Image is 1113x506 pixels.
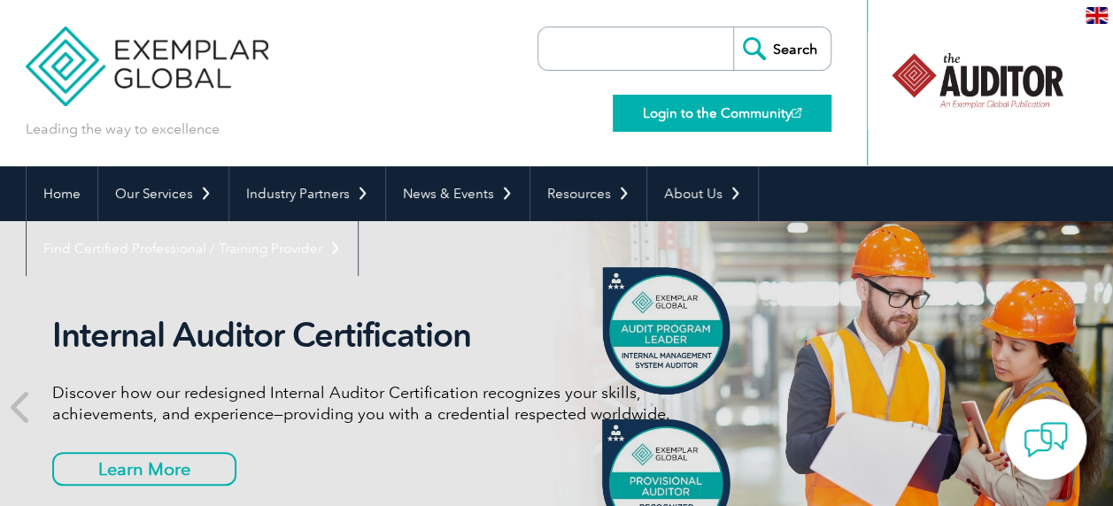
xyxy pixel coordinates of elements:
[52,382,716,425] p: Discover how our redesigned Internal Auditor Certification recognizes your skills, achievements, ...
[98,166,228,221] a: Our Services
[386,166,529,221] a: News & Events
[792,108,801,118] img: open_square.png
[229,166,385,221] a: Industry Partners
[27,221,358,276] a: Find Certified Professional / Training Provider
[733,27,831,70] input: Search
[52,452,236,486] a: Learn More
[26,119,220,139] p: Leading the way to excellence
[530,166,646,221] a: Resources
[52,315,716,356] h2: Internal Auditor Certification
[27,166,97,221] a: Home
[647,166,758,221] a: About Us
[1024,418,1068,462] img: contact-chat.png
[1086,7,1108,24] img: en
[613,95,831,132] a: Login to the Community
